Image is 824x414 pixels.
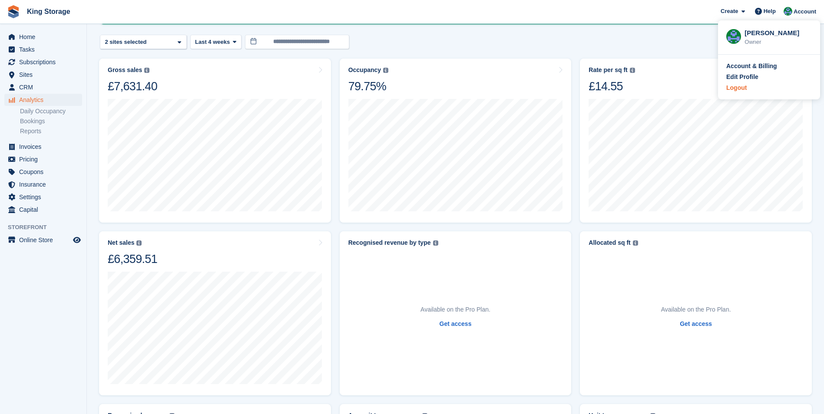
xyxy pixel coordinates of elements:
span: Storefront [8,223,86,232]
a: menu [4,43,82,56]
div: Net sales [108,239,134,246]
div: Gross sales [108,66,142,74]
img: icon-info-grey-7440780725fd019a000dd9b08b2336e03edf1995a4989e88bcd33f0948082b44.svg [633,240,638,246]
a: King Storage [23,4,74,19]
div: Account & Billing [726,62,777,71]
div: Rate per sq ft [589,66,627,74]
span: CRM [19,81,71,93]
a: Daily Occupancy [20,107,82,115]
span: Tasks [19,43,71,56]
div: £14.55 [589,79,635,94]
p: Available on the Pro Plan. [661,305,731,314]
div: Owner [745,38,812,46]
div: £7,631.40 [108,79,157,94]
span: Sites [19,69,71,81]
a: Reports [20,127,82,135]
span: Account [794,7,816,16]
div: Recognised revenue by type [348,239,431,246]
a: menu [4,178,82,191]
span: Help [764,7,776,16]
a: menu [4,191,82,203]
div: Edit Profile [726,72,758,82]
img: icon-info-grey-7440780725fd019a000dd9b08b2336e03edf1995a4989e88bcd33f0948082b44.svg [144,68,149,73]
img: icon-info-grey-7440780725fd019a000dd9b08b2336e03edf1995a4989e88bcd33f0948082b44.svg [136,240,142,246]
a: Account & Billing [726,62,812,71]
span: Last 4 weeks [195,38,230,46]
a: menu [4,31,82,43]
a: menu [4,204,82,216]
span: Invoices [19,141,71,153]
a: menu [4,81,82,93]
a: Bookings [20,117,82,125]
img: stora-icon-8386f47178a22dfd0bd8f6a31ec36ba5ce8667c1dd55bd0f319d3a0aa187defe.svg [7,5,20,18]
img: icon-info-grey-7440780725fd019a000dd9b08b2336e03edf1995a4989e88bcd33f0948082b44.svg [383,68,388,73]
a: menu [4,94,82,106]
a: Get access [680,319,712,329]
button: Last 4 weeks [190,35,242,49]
span: Analytics [19,94,71,106]
span: Capital [19,204,71,216]
a: menu [4,56,82,68]
span: Settings [19,191,71,203]
span: Create [721,7,738,16]
img: John King [726,29,741,44]
p: Available on the Pro Plan. [420,305,490,314]
a: Get access [440,319,472,329]
div: 2 sites selected [103,38,150,46]
a: menu [4,153,82,165]
a: menu [4,141,82,153]
img: icon-info-grey-7440780725fd019a000dd9b08b2336e03edf1995a4989e88bcd33f0948082b44.svg [433,240,438,246]
div: Allocated sq ft [589,239,630,246]
span: Coupons [19,166,71,178]
div: Logout [726,83,747,92]
span: Pricing [19,153,71,165]
span: Subscriptions [19,56,71,68]
div: Occupancy [348,66,381,74]
a: Edit Profile [726,72,812,82]
div: [PERSON_NAME] [745,28,812,36]
div: £6,359.51 [108,252,157,266]
span: Insurance [19,178,71,191]
a: Logout [726,83,812,92]
a: menu [4,234,82,246]
a: Preview store [72,235,82,245]
img: icon-info-grey-7440780725fd019a000dd9b08b2336e03edf1995a4989e88bcd33f0948082b44.svg [630,68,635,73]
a: menu [4,69,82,81]
a: menu [4,166,82,178]
img: John King [784,7,792,16]
div: 79.75% [348,79,388,94]
span: Online Store [19,234,71,246]
span: Home [19,31,71,43]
